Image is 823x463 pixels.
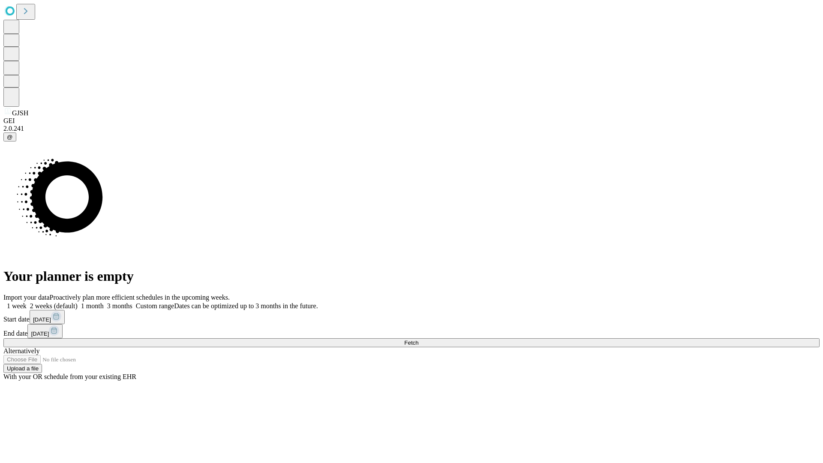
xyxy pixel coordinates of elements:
span: [DATE] [31,331,49,337]
button: Upload a file [3,364,42,373]
span: 1 week [7,302,27,310]
button: [DATE] [27,324,63,338]
span: 1 month [81,302,104,310]
span: Fetch [404,340,418,346]
span: [DATE] [33,316,51,323]
span: Proactively plan more efficient schedules in the upcoming weeks. [50,294,230,301]
span: Import your data [3,294,50,301]
span: Dates can be optimized up to 3 months in the future. [174,302,318,310]
span: 2 weeks (default) [30,302,78,310]
button: Fetch [3,338,820,347]
span: Alternatively [3,347,39,355]
span: @ [7,134,13,140]
div: Start date [3,310,820,324]
div: GEI [3,117,820,125]
span: GJSH [12,109,28,117]
span: 3 months [107,302,132,310]
span: With your OR schedule from your existing EHR [3,373,136,380]
button: @ [3,132,16,141]
button: [DATE] [30,310,65,324]
div: 2.0.241 [3,125,820,132]
span: Custom range [136,302,174,310]
h1: Your planner is empty [3,268,820,284]
div: End date [3,324,820,338]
